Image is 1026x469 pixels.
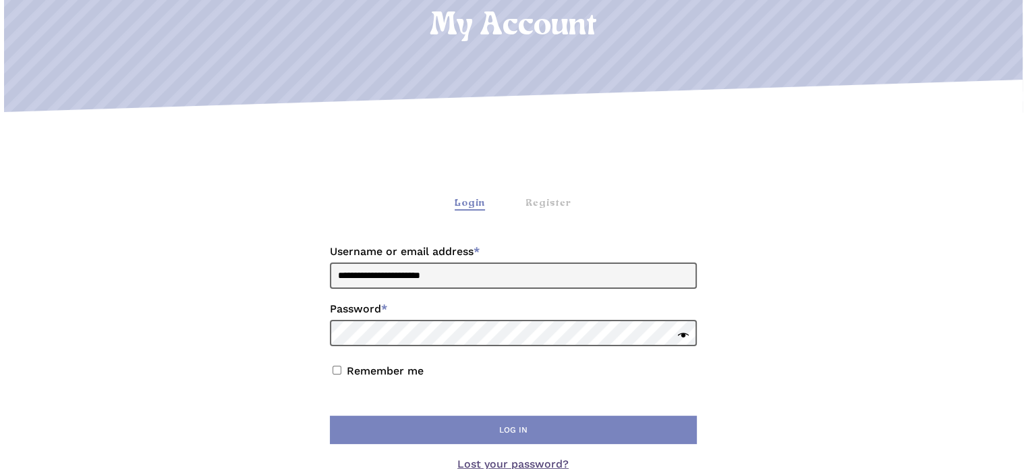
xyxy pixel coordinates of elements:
[330,416,697,444] button: Log in
[525,196,571,211] div: Register
[330,241,697,263] label: Username or email address
[347,364,424,377] label: Remember me
[455,196,485,211] div: Login
[330,298,697,320] label: Password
